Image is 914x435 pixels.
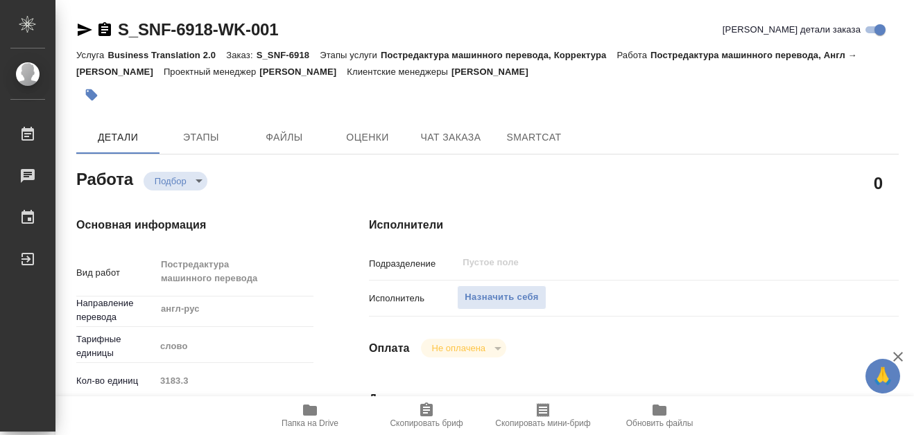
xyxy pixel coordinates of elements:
[369,340,410,357] h4: Оплата
[320,50,381,60] p: Этапы услуги
[252,396,368,435] button: Папка на Drive
[164,66,259,77] p: Проектный менеджер
[155,335,313,358] div: слово
[76,266,155,280] p: Вид работ
[369,217,899,233] h4: Исполнители
[465,290,538,305] span: Назначить себя
[226,50,256,60] p: Заказ:
[155,371,313,391] input: Пустое поле
[723,23,861,37] span: [PERSON_NAME] детали заказа
[76,166,133,190] h2: Работа
[76,332,155,360] p: Тарифные единицы
[461,254,822,271] input: Пустое поле
[96,21,113,38] button: Скопировать ссылку
[871,362,895,391] span: 🙏
[485,396,601,435] button: Скопировать мини-бриф
[428,342,490,354] button: Не оплачена
[417,129,484,146] span: Чат заказа
[369,257,457,271] p: Подразделение
[369,391,899,407] h4: Дополнительно
[76,50,107,60] p: Услуга
[282,418,338,428] span: Папка на Drive
[107,50,226,60] p: Business Translation 2.0
[601,396,718,435] button: Обновить файлы
[259,66,347,77] p: [PERSON_NAME]
[501,129,567,146] span: SmartCat
[421,339,506,357] div: Подбор
[865,359,900,393] button: 🙏
[390,418,463,428] span: Скопировать бриф
[616,50,650,60] p: Работа
[368,396,485,435] button: Скопировать бриф
[76,21,93,38] button: Скопировать ссылку для ЯМессенджера
[76,374,155,388] p: Кол-во единиц
[334,129,401,146] span: Оценки
[381,50,616,60] p: Постредактура машинного перевода, Корректура
[168,129,234,146] span: Этапы
[150,175,191,187] button: Подбор
[144,172,207,190] div: Подбор
[457,285,546,310] button: Назначить себя
[76,217,313,233] h4: Основная информация
[347,66,451,77] p: Клиентские менеджеры
[495,418,590,428] span: Скопировать мини-бриф
[85,129,151,146] span: Детали
[626,418,693,428] span: Обновить файлы
[76,296,155,324] p: Направление перевода
[118,20,278,39] a: S_SNF-6918-WK-001
[257,50,320,60] p: S_SNF-6918
[874,171,883,195] h2: 0
[76,80,107,110] button: Добавить тэг
[451,66,539,77] p: [PERSON_NAME]
[251,129,318,146] span: Файлы
[369,292,457,305] p: Исполнитель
